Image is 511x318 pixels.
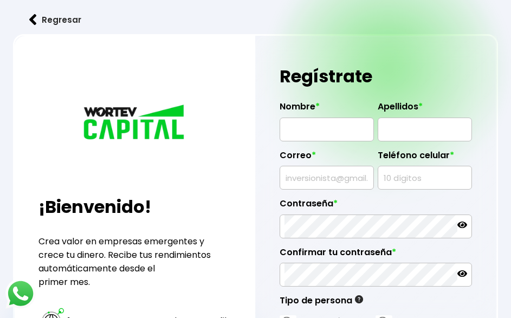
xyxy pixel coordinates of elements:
label: Teléfono celular [378,150,472,166]
img: flecha izquierda [29,14,37,25]
img: logo_wortev_capital [81,103,189,143]
label: Correo [280,150,374,166]
h1: Regístrate [280,60,472,93]
h2: ¡Bienvenido! [38,194,231,220]
input: inversionista@gmail.com [284,166,369,189]
input: 10 dígitos [383,166,467,189]
label: Nombre [280,101,374,118]
p: Crea valor en empresas emergentes y crece tu dinero. Recibe tus rendimientos automáticamente desd... [38,235,231,289]
label: Apellidos [378,101,472,118]
img: logos_whatsapp-icon.242b2217.svg [5,278,36,309]
button: Regresar [13,5,98,34]
img: gfR76cHglkPwleuBLjWdxeZVvX9Wp6JBDmjRYY8JYDQn16A2ICN00zLTgIroGa6qie5tIuWH7V3AapTKqzv+oMZsGfMUqL5JM... [355,295,363,303]
label: Contraseña [280,198,472,215]
a: flecha izquierdaRegresar [13,5,499,34]
label: Tipo de persona [280,295,363,311]
label: Confirmar tu contraseña [280,247,472,263]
